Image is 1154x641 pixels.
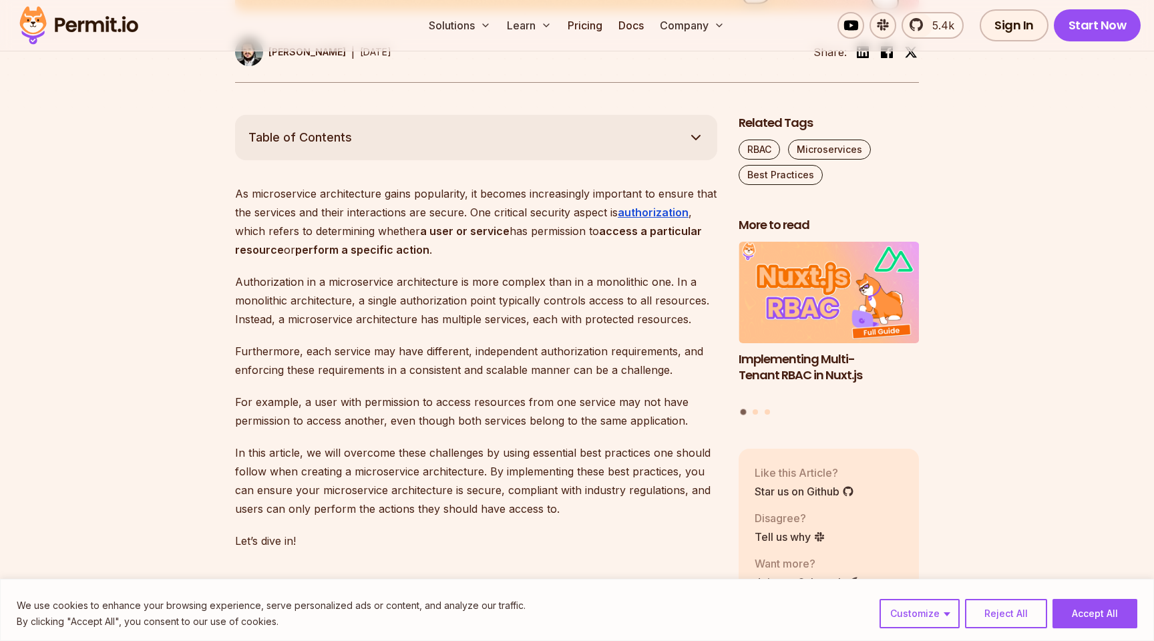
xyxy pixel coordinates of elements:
img: Implementing Multi-Tenant RBAC in Nuxt.js [739,242,919,343]
h3: Implementing Multi-Tenant RBAC in Nuxt.js [739,351,919,385]
img: facebook [879,44,895,60]
a: Tell us why [755,529,825,545]
strong: a user or service [420,224,510,238]
p: Want more? [755,556,859,572]
p: For example, a user with permission to access resources from one service may not have permission ... [235,393,717,430]
a: RBAC [739,140,780,160]
a: Microservices [788,140,871,160]
h2: More to read [739,217,919,234]
img: Permit logo [13,3,144,48]
a: 5.4k [902,12,964,39]
a: Star us on Github [755,483,854,499]
a: Implementing Multi-Tenant RBAC in Nuxt.jsImplementing Multi-Tenant RBAC in Nuxt.js [739,242,919,401]
button: Table of Contents [235,115,717,160]
li: 1 of 3 [739,242,919,401]
a: Join our Substack [755,574,859,590]
button: Learn [502,12,557,39]
img: linkedin [855,44,871,60]
p: Furthermore, each service may have different, independent authorization requirements, and enforci... [235,342,717,379]
a: Sign In [980,9,1048,41]
a: authorization [618,206,689,219]
h2: Related Tags [739,115,919,132]
li: Share: [813,44,847,60]
p: Disagree? [755,510,825,526]
p: Like this Article? [755,465,854,481]
button: Reject All [965,599,1047,628]
a: [PERSON_NAME] [235,38,346,66]
button: Solutions [423,12,496,39]
p: We use cookies to enhance your browsing experience, serve personalized ads or content, and analyz... [17,598,526,614]
span: 5.4k [924,17,954,33]
a: Best Practices [739,165,823,185]
button: Go to slide 3 [765,409,770,415]
a: Start Now [1054,9,1141,41]
p: Let’s dive in! [235,531,717,550]
h2: 1. Create Standalone PDPs [235,526,717,601]
a: Pricing [562,12,608,39]
button: Customize [880,599,960,628]
strong: perform a specific action [295,243,429,256]
div: Posts [739,242,919,417]
p: In this article, we will overcome these challenges by using essential best practices one should f... [235,443,717,518]
button: Company [654,12,730,39]
button: Accept All [1052,599,1137,628]
p: [PERSON_NAME] [268,45,346,59]
div: | [351,44,355,60]
button: Go to slide 2 [753,409,758,415]
img: twitter [904,45,918,59]
span: Table of Contents [248,128,352,147]
p: As microservice architecture gains popularity, it becomes increasingly important to ensure that t... [235,184,717,259]
time: [DATE] [360,46,391,57]
button: Go to slide 1 [741,409,747,415]
p: Authorization in a microservice architecture is more complex than in a monolithic one. In a monol... [235,272,717,329]
p: By clicking "Accept All", you consent to our use of cookies. [17,614,526,630]
a: Docs [613,12,649,39]
img: Gabriel L. Manor [235,38,263,66]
